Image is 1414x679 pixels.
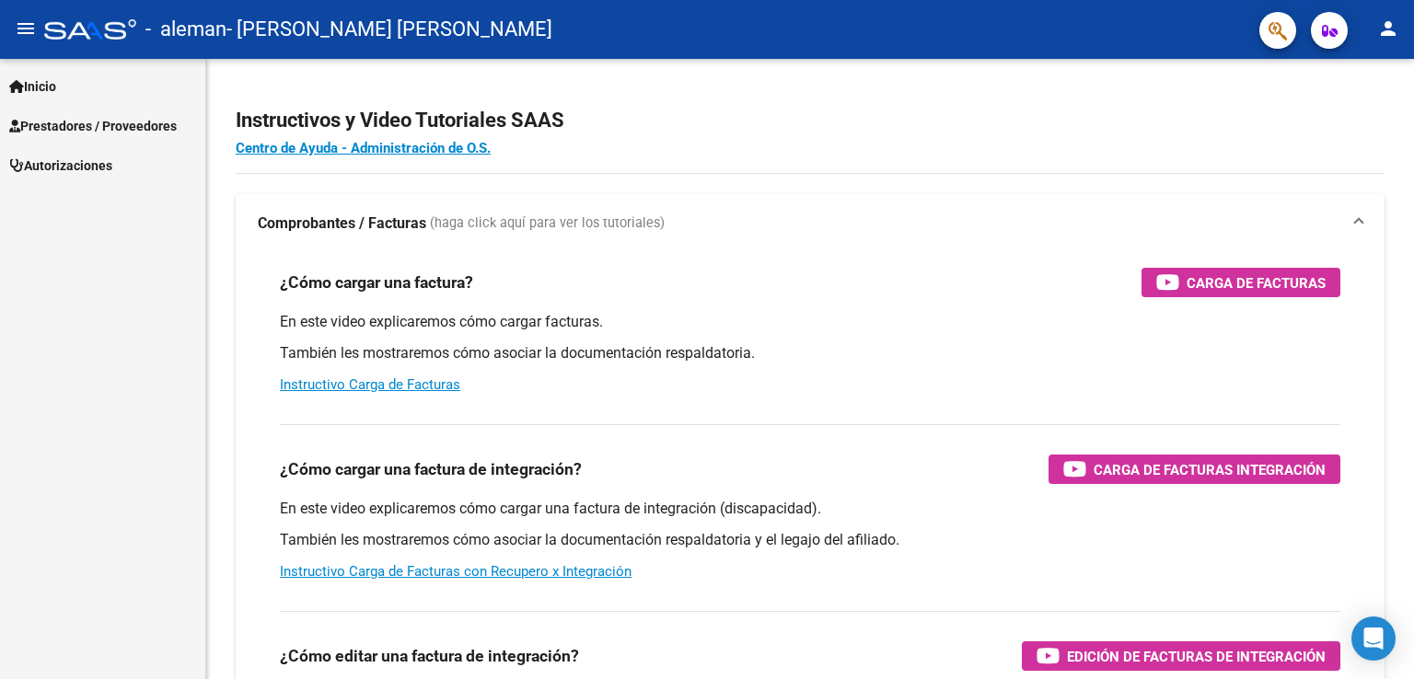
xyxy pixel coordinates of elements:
[280,643,579,669] h3: ¿Cómo editar una factura de integración?
[1351,616,1396,661] div: Open Intercom Messenger
[1067,645,1326,668] span: Edición de Facturas de integración
[236,140,491,156] a: Centro de Ayuda - Administración de O.S.
[9,76,56,97] span: Inicio
[430,213,665,234] span: (haga click aquí para ver los tutoriales)
[9,116,177,136] span: Prestadores / Proveedores
[1022,641,1340,671] button: Edición de Facturas de integración
[280,456,582,482] h3: ¿Cómo cargar una factura de integración?
[226,9,552,50] span: - [PERSON_NAME] [PERSON_NAME]
[280,530,1340,550] p: También les mostraremos cómo asociar la documentación respaldatoria y el legajo del afiliado.
[1142,268,1340,297] button: Carga de Facturas
[236,103,1385,138] h2: Instructivos y Video Tutoriales SAAS
[258,213,426,234] strong: Comprobantes / Facturas
[280,376,460,393] a: Instructivo Carga de Facturas
[280,312,1340,332] p: En este video explicaremos cómo cargar facturas.
[15,17,37,40] mat-icon: menu
[280,270,473,295] h3: ¿Cómo cargar una factura?
[280,499,1340,519] p: En este video explicaremos cómo cargar una factura de integración (discapacidad).
[1094,458,1326,481] span: Carga de Facturas Integración
[145,9,226,50] span: - aleman
[9,155,112,176] span: Autorizaciones
[1187,271,1326,294] span: Carga de Facturas
[1049,455,1340,484] button: Carga de Facturas Integración
[236,194,1385,253] mat-expansion-panel-header: Comprobantes / Facturas (haga click aquí para ver los tutoriales)
[280,563,632,580] a: Instructivo Carga de Facturas con Recupero x Integración
[1377,17,1399,40] mat-icon: person
[280,343,1340,363] p: También les mostraremos cómo asociar la documentación respaldatoria.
